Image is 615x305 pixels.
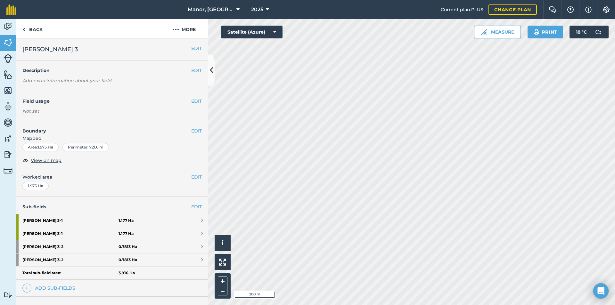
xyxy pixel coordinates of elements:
[474,26,521,38] button: Measure
[533,28,539,36] img: svg+xml;base64,PHN2ZyB4bWxucz0iaHR0cDovL3d3dy53My5vcmcvMjAwMC9zdmciIHdpZHRoPSIxOSIgaGVpZ2h0PSIyNC...
[22,182,49,190] div: 1.975 Ha
[191,45,202,52] button: EDIT
[4,118,12,127] img: svg+xml;base64,PD94bWwgdmVyc2lvbj0iMS4wIiBlbmNvZGluZz0idXRmLTgiPz4KPCEtLSBHZW5lcmF0b3I6IEFkb2JlIE...
[16,227,208,240] a: [PERSON_NAME] 3-11.177 Ha
[119,270,135,276] strong: 3.916 Ha
[22,143,59,151] div: Area : 1.975 Ha
[4,54,12,63] img: svg+xml;base64,PD94bWwgdmVyc2lvbj0iMS4wIiBlbmNvZGluZz0idXRmLTgiPz4KPCEtLSBHZW5lcmF0b3I6IEFkb2JlIE...
[4,38,12,47] img: svg+xml;base64,PHN2ZyB4bWxucz0iaHR0cDovL3d3dy53My5vcmcvMjAwMC9zdmciIHdpZHRoPSI1NiIgaGVpZ2h0PSI2MC...
[22,67,202,74] h4: Description
[221,26,283,38] button: Satellite (Azure)
[218,286,227,295] button: –
[191,67,202,74] button: EDIT
[570,26,609,38] button: 18 °C
[16,240,208,253] a: [PERSON_NAME] 3-20.7813 Ha
[6,4,16,15] img: fieldmargin Logo
[173,26,179,33] img: svg+xml;base64,PHN2ZyB4bWxucz0iaHR0cDovL3d3dy53My5vcmcvMjAwMC9zdmciIHdpZHRoPSIyMCIgaGVpZ2h0PSIyNC...
[215,235,231,251] button: i
[31,157,61,164] span: View on map
[22,157,61,164] button: View on map
[22,98,191,105] h4: Field usage
[119,231,134,236] strong: 1.177 Ha
[16,203,208,210] h4: Sub-fields
[218,277,227,286] button: +
[4,102,12,111] img: svg+xml;base64,PD94bWwgdmVyc2lvbj0iMS4wIiBlbmNvZGluZz0idXRmLTgiPz4KPCEtLSBHZW5lcmF0b3I6IEFkb2JlIE...
[22,157,28,164] img: svg+xml;base64,PHN2ZyB4bWxucz0iaHR0cDovL3d3dy53My5vcmcvMjAwMC9zdmciIHdpZHRoPSIxOCIgaGVpZ2h0PSIyNC...
[4,22,12,31] img: svg+xml;base64,PD94bWwgdmVyc2lvbj0iMS4wIiBlbmNvZGluZz0idXRmLTgiPz4KPCEtLSBHZW5lcmF0b3I6IEFkb2JlIE...
[528,26,563,38] button: Print
[222,239,224,247] span: i
[191,127,202,134] button: EDIT
[119,218,134,223] strong: 1.177 Ha
[25,284,29,292] img: svg+xml;base64,PHN2ZyB4bWxucz0iaHR0cDovL3d3dy53My5vcmcvMjAwMC9zdmciIHdpZHRoPSIxNCIgaGVpZ2h0PSIyNC...
[160,19,208,38] button: More
[62,143,109,151] div: Perimeter : 721.6 m
[441,6,483,13] span: Current plan : PLUS
[603,6,610,13] img: A cog icon
[592,26,605,38] img: svg+xml;base64,PD94bWwgdmVyc2lvbj0iMS4wIiBlbmNvZGluZz0idXRmLTgiPz4KPCEtLSBHZW5lcmF0b3I6IEFkb2JlIE...
[4,292,12,298] img: svg+xml;base64,PD94bWwgdmVyc2lvbj0iMS4wIiBlbmNvZGluZz0idXRmLTgiPz4KPCEtLSBHZW5lcmF0b3I6IEFkb2JlIE...
[191,98,202,105] button: EDIT
[119,244,137,249] strong: 0.7813 Ha
[251,6,263,13] span: 2025
[22,227,119,240] strong: [PERSON_NAME] 3 - 1
[22,284,78,293] a: Add sub-fields
[219,259,226,266] img: Four arrows, one pointing top left, one top right, one bottom right and the last bottom left
[191,203,202,210] a: EDIT
[16,214,208,227] a: [PERSON_NAME] 3-11.177 Ha
[4,70,12,79] img: svg+xml;base64,PHN2ZyB4bWxucz0iaHR0cDovL3d3dy53My5vcmcvMjAwMC9zdmciIHdpZHRoPSI1NiIgaGVpZ2h0PSI2MC...
[567,6,574,13] img: A question mark icon
[188,6,234,13] span: Manor, [GEOGRAPHIC_DATA], [GEOGRAPHIC_DATA]
[4,134,12,143] img: svg+xml;base64,PD94bWwgdmVyc2lvbj0iMS4wIiBlbmNvZGluZz0idXRmLTgiPz4KPCEtLSBHZW5lcmF0b3I6IEFkb2JlIE...
[22,270,119,276] strong: Total sub-field area:
[16,121,191,134] h4: Boundary
[22,78,111,84] em: Add extra information about your field
[16,135,208,142] span: Mapped
[4,150,12,159] img: svg+xml;base64,PD94bWwgdmVyc2lvbj0iMS4wIiBlbmNvZGluZz0idXRmLTgiPz4KPCEtLSBHZW5lcmF0b3I6IEFkb2JlIE...
[16,19,49,38] a: Back
[22,253,119,266] strong: [PERSON_NAME] 3 - 2
[488,4,537,15] a: Change plan
[22,108,202,114] div: Not set
[549,6,556,13] img: Two speech bubbles overlapping with the left bubble in the forefront
[119,257,137,262] strong: 0.7813 Ha
[593,283,609,299] div: Open Intercom Messenger
[4,86,12,95] img: svg+xml;base64,PHN2ZyB4bWxucz0iaHR0cDovL3d3dy53My5vcmcvMjAwMC9zdmciIHdpZHRoPSI1NiIgaGVpZ2h0PSI2MC...
[576,26,587,38] span: 18 ° C
[481,29,487,35] img: Ruler icon
[22,214,119,227] strong: [PERSON_NAME] 3 - 1
[22,45,78,54] span: [PERSON_NAME] 3
[585,6,592,13] img: svg+xml;base64,PHN2ZyB4bWxucz0iaHR0cDovL3d3dy53My5vcmcvMjAwMC9zdmciIHdpZHRoPSIxNyIgaGVpZ2h0PSIxNy...
[16,253,208,266] a: [PERSON_NAME] 3-20.7813 Ha
[22,26,25,33] img: svg+xml;base64,PHN2ZyB4bWxucz0iaHR0cDovL3d3dy53My5vcmcvMjAwMC9zdmciIHdpZHRoPSI5IiBoZWlnaHQ9IjI0Ii...
[22,240,119,253] strong: [PERSON_NAME] 3 - 2
[191,173,202,181] button: EDIT
[4,166,12,175] img: svg+xml;base64,PD94bWwgdmVyc2lvbj0iMS4wIiBlbmNvZGluZz0idXRmLTgiPz4KPCEtLSBHZW5lcmF0b3I6IEFkb2JlIE...
[22,173,202,181] span: Worked area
